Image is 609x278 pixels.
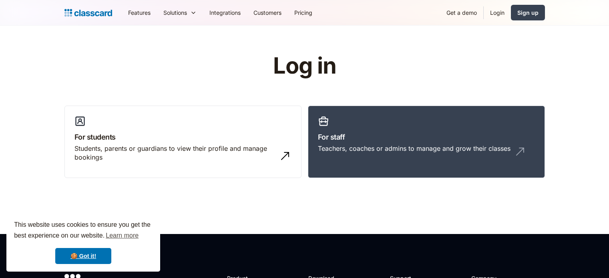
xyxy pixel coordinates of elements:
[247,4,288,22] a: Customers
[74,132,291,142] h3: For students
[163,8,187,17] div: Solutions
[318,132,535,142] h3: For staff
[288,4,319,22] a: Pricing
[105,230,140,242] a: learn more about cookies
[203,4,247,22] a: Integrations
[74,144,275,162] div: Students, parents or guardians to view their profile and manage bookings
[157,4,203,22] div: Solutions
[6,212,160,272] div: cookieconsent
[122,4,157,22] a: Features
[484,4,511,22] a: Login
[14,220,153,242] span: This website uses cookies to ensure you get the best experience on our website.
[517,8,539,17] div: Sign up
[64,7,112,18] a: home
[177,54,432,78] h1: Log in
[308,106,545,178] a: For staffTeachers, coaches or admins to manage and grow their classes
[64,106,301,178] a: For studentsStudents, parents or guardians to view their profile and manage bookings
[511,5,545,20] a: Sign up
[440,4,483,22] a: Get a demo
[318,144,511,153] div: Teachers, coaches or admins to manage and grow their classes
[55,248,111,264] a: dismiss cookie message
